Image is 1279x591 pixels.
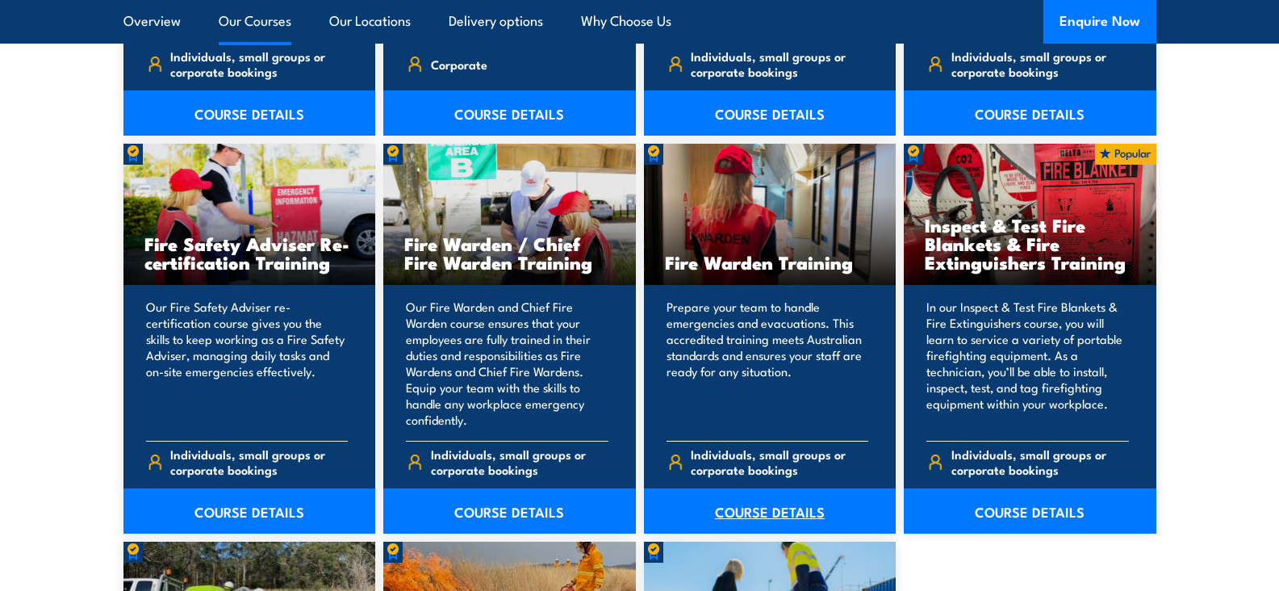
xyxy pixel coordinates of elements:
h3: Fire Safety Adviser Re-certification Training [144,234,355,271]
span: Individuals, small groups or corporate bookings [431,446,608,477]
p: Prepare your team to handle emergencies and evacuations. This accredited training meets Australia... [667,299,869,428]
span: Individuals, small groups or corporate bookings [951,48,1129,79]
h3: Fire Warden Training [665,253,876,271]
a: COURSE DETAILS [383,488,636,534]
span: Corporate [431,52,487,77]
a: COURSE DETAILS [383,90,636,136]
h3: Inspect & Test Fire Blankets & Fire Extinguishers Training [925,216,1135,271]
a: COURSE DETAILS [644,90,897,136]
span: Individuals, small groups or corporate bookings [691,48,868,79]
a: COURSE DETAILS [904,90,1156,136]
a: COURSE DETAILS [904,488,1156,534]
a: COURSE DETAILS [123,90,376,136]
p: Our Fire Safety Adviser re-certification course gives you the skills to keep working as a Fire Sa... [146,299,349,428]
p: In our Inspect & Test Fire Blankets & Fire Extinguishers course, you will learn to service a vari... [926,299,1129,428]
a: COURSE DETAILS [644,488,897,534]
span: Individuals, small groups or corporate bookings [170,446,348,477]
a: COURSE DETAILS [123,488,376,534]
span: Individuals, small groups or corporate bookings [170,48,348,79]
span: Individuals, small groups or corporate bookings [951,446,1129,477]
span: Individuals, small groups or corporate bookings [691,446,868,477]
p: Our Fire Warden and Chief Fire Warden course ensures that your employees are fully trained in the... [406,299,608,428]
h3: Fire Warden / Chief Fire Warden Training [404,234,615,271]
